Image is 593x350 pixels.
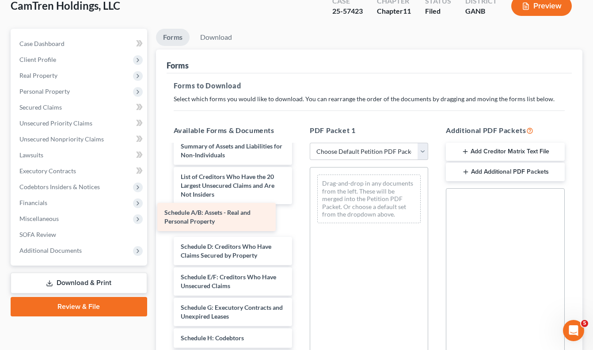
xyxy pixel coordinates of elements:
span: Personal Property [19,87,70,95]
span: Lawsuits [19,151,43,159]
div: Forms [167,60,189,71]
iframe: Intercom live chat [563,320,584,341]
a: Forms [156,29,190,46]
a: Download [193,29,239,46]
span: 5 [581,320,588,327]
a: Review & File [11,297,147,316]
div: 25-57423 [332,6,363,16]
a: Unsecured Nonpriority Claims [12,131,147,147]
span: Secured Claims [19,103,62,111]
button: Add Creditor Matrix Text File [446,143,564,161]
h5: Available Forms & Documents [174,125,292,136]
span: Codebtors Insiders & Notices [19,183,100,190]
span: Summary of Assets and Liabilities for Non-Individuals [181,142,282,159]
a: Download & Print [11,273,147,293]
span: Unsecured Priority Claims [19,119,92,127]
span: Financials [19,199,47,206]
span: Case Dashboard [19,40,65,47]
div: Filed [425,6,451,16]
div: Chapter [377,6,411,16]
div: GANB [465,6,497,16]
span: Additional Documents [19,247,82,254]
span: Schedule G: Executory Contracts and Unexpired Leases [181,304,283,320]
span: 11 [403,7,411,15]
h5: PDF Packet 1 [310,125,428,136]
span: Real Property [19,72,57,79]
span: Schedule A/B: Assets - Real and Personal Property [164,209,251,225]
span: Miscellaneous [19,215,59,222]
a: Lawsuits [12,147,147,163]
a: Executory Contracts [12,163,147,179]
span: Executory Contracts [19,167,76,175]
a: Unsecured Priority Claims [12,115,147,131]
span: List of Creditors Who Have the 20 Largest Unsecured Claims and Are Not Insiders [181,173,274,198]
a: Secured Claims [12,99,147,115]
a: Case Dashboard [12,36,147,52]
a: SOFA Review [12,227,147,243]
h5: Forms to Download [174,80,565,91]
span: Unsecured Nonpriority Claims [19,135,104,143]
button: Add Additional PDF Packets [446,163,564,181]
div: Drag-and-drop in any documents from the left. These will be merged into the Petition PDF Packet. ... [317,175,421,223]
h5: Additional PDF Packets [446,125,564,136]
p: Select which forms you would like to download. You can rearrange the order of the documents by dr... [174,95,565,103]
span: SOFA Review [19,231,56,238]
span: Schedule E/F: Creditors Who Have Unsecured Claims [181,273,276,289]
span: Client Profile [19,56,56,63]
span: Schedule D: Creditors Who Have Claims Secured by Property [181,243,271,259]
span: Schedule H: Codebtors [181,334,244,342]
